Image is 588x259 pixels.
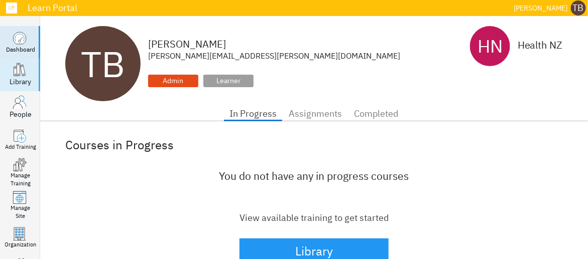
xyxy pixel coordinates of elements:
[230,106,277,122] span: In Progress
[148,39,400,49] div: [PERSON_NAME]
[6,45,35,54] div: Dashboard
[289,106,342,122] span: Assignments
[11,204,31,220] div: Manage Site
[5,241,37,249] div: Organization
[203,75,254,87] div: Learner
[470,26,510,66] div: HN
[65,136,563,153] div: Courses in Progress
[355,106,399,122] span: Completed
[518,40,563,51] div: Health NZ
[11,172,31,187] div: Manage Training
[5,143,36,151] div: Add Training
[571,1,586,16] div: TB
[514,2,568,15] div: [PERSON_NAME]
[148,75,198,87] div: Organization Administrator
[10,77,32,87] div: Library
[10,109,32,119] div: People
[219,168,409,183] div: You do not have any in progress courses
[23,4,510,13] div: Learn Portal
[65,26,141,101] div: TB
[148,52,400,60] div: [PERSON_NAME][EMAIL_ADDRESS][PERSON_NAME][DOMAIN_NAME]
[240,211,389,224] div: View available training to get started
